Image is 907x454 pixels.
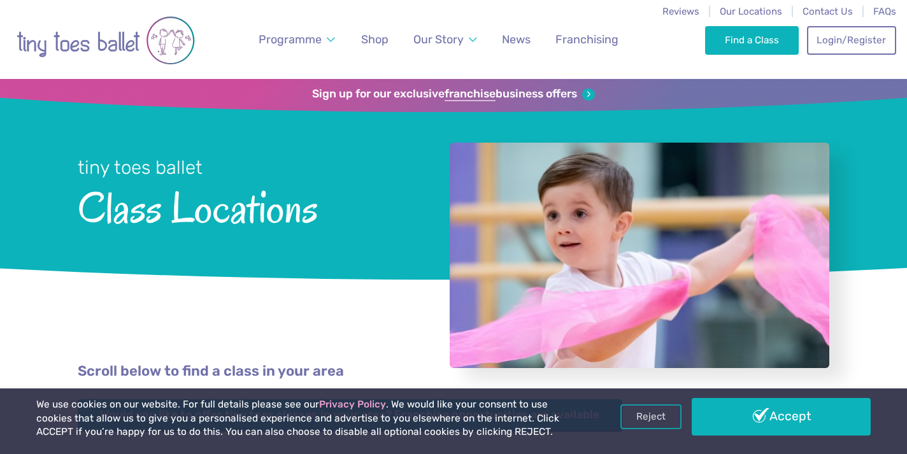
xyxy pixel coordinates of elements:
a: Franchising [550,25,624,54]
strong: franchise [445,87,496,101]
small: tiny toes ballet [78,157,203,178]
a: Contact Us [803,6,853,17]
span: Shop [361,32,389,46]
span: Franchising [555,32,618,46]
a: Our Locations [720,6,782,17]
a: Login/Register [807,26,896,54]
a: FAQs [873,6,896,17]
a: Find a Class [705,26,799,54]
a: Reject [620,404,682,429]
a: Reviews [662,6,699,17]
a: Our Story [408,25,483,54]
p: Scroll below to find a class in your area [78,362,829,381]
span: Our Story [413,32,464,46]
a: News [496,25,536,54]
span: Class Locations [78,180,416,232]
span: Programme [259,32,322,46]
p: We use cookies on our website. For full details please see our . We would like your consent to us... [36,398,579,439]
a: Shop [355,25,394,54]
a: Accept [692,398,871,435]
a: Programme [253,25,341,54]
img: tiny toes ballet [17,8,195,73]
a: Privacy Policy [319,399,386,410]
span: News [502,32,531,46]
a: Sign up for our exclusivefranchisebusiness offers [312,87,594,101]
